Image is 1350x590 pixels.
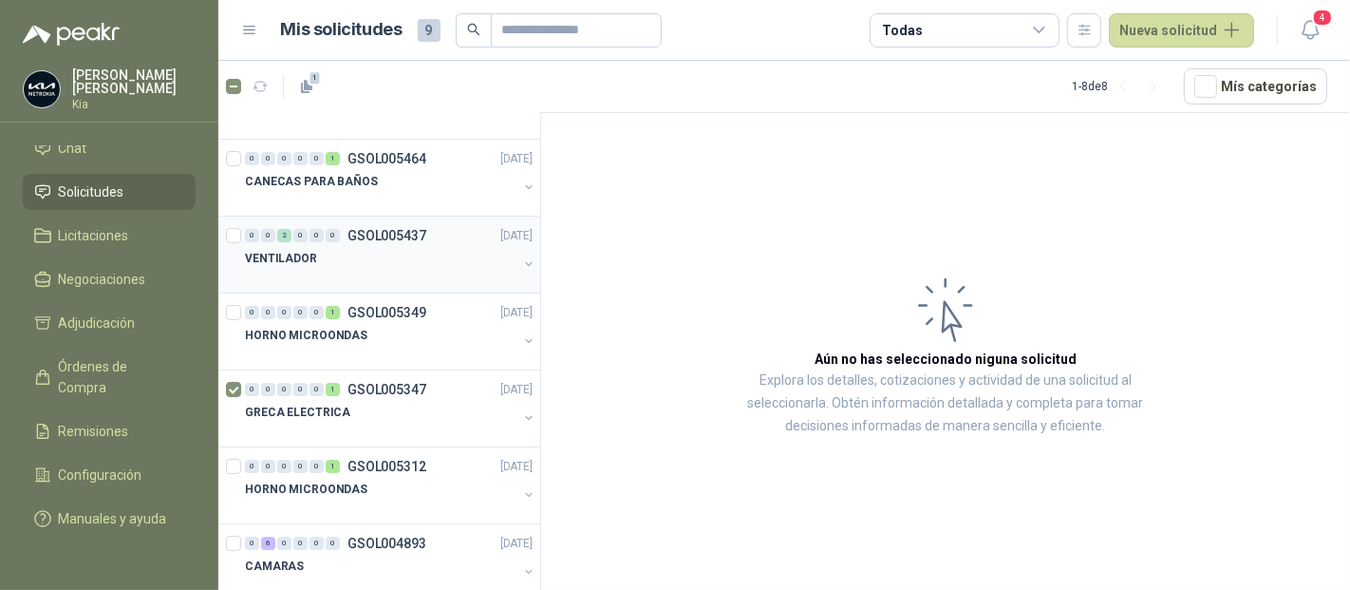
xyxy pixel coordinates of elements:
p: [DATE] [500,150,533,168]
p: [DATE] [500,304,533,322]
div: 0 [293,229,308,242]
img: Logo peakr [23,23,120,46]
div: 0 [326,229,340,242]
a: Configuración [23,457,196,493]
button: 1 [291,71,322,102]
div: 0 [261,383,275,396]
a: Manuales y ayuda [23,501,196,537]
div: 0 [261,229,275,242]
div: 0 [293,306,308,319]
div: 1 [326,383,340,396]
p: GSOL005437 [347,229,426,242]
button: Mís categorías [1184,68,1327,105]
span: 4 [1312,9,1333,27]
div: 0 [261,460,275,473]
a: 0 0 0 0 0 1 GSOL005312[DATE] HORNO MICROONDAS [245,455,536,516]
span: 9 [418,19,441,42]
div: 0 [309,229,324,242]
p: CAMARAS [245,558,304,576]
a: Licitaciones [23,218,196,254]
p: GSOL005347 [347,383,426,396]
p: Explora los detalles, cotizaciones y actividad de una solicitud al seleccionarla. Obtén informaci... [731,370,1160,438]
div: 0 [309,460,324,473]
span: Configuración [59,465,142,485]
a: 0 0 0 0 0 1 GSOL005347[DATE] GRECA ELECTRICA [245,378,536,439]
div: 0 [245,460,259,473]
div: 0 [309,306,324,319]
span: Solicitudes [59,181,124,202]
div: 0 [245,306,259,319]
div: 0 [277,537,291,550]
div: 1 [326,306,340,319]
span: Órdenes de Compra [59,356,178,398]
div: 0 [277,152,291,165]
div: Todas [882,20,922,41]
a: 0 0 2 0 0 0 GSOL005437[DATE] VENTILADOR [245,224,536,285]
p: [PERSON_NAME] [PERSON_NAME] [72,68,196,95]
a: 0 0 0 0 0 1 GSOL005349[DATE] HORNO MICROONDAS [245,301,536,362]
p: [DATE] [500,535,533,553]
div: 0 [326,537,340,550]
a: 0 0 0 0 0 1 GSOL005464[DATE] CANECAS PARA BAÑOS [245,147,536,208]
p: [DATE] [500,458,533,476]
span: 1 [309,70,322,86]
div: 0 [277,460,291,473]
div: 0 [293,383,308,396]
div: 0 [245,152,259,165]
div: 1 - 8 de 8 [1072,71,1169,102]
div: 0 [277,383,291,396]
div: 0 [261,152,275,165]
p: HORNO MICROONDAS [245,327,367,345]
p: [DATE] [500,381,533,399]
div: 0 [277,306,291,319]
div: 0 [293,152,308,165]
button: Nueva solicitud [1109,13,1254,48]
h1: Mis solicitudes [281,16,403,44]
p: GSOL005349 [347,306,426,319]
div: 0 [245,537,259,550]
div: 0 [309,537,324,550]
p: GSOL004893 [347,537,426,550]
p: [DATE] [500,227,533,245]
a: Solicitudes [23,174,196,210]
p: GRECA ELECTRICA [245,404,350,422]
div: 0 [293,460,308,473]
p: HORNO MICROONDAS [245,481,367,499]
span: Manuales y ayuda [59,508,167,529]
div: 1 [326,152,340,165]
p: Kia [72,99,196,110]
div: 6 [261,537,275,550]
p: GSOL005312 [347,460,426,473]
div: 0 [309,383,324,396]
div: 1 [326,460,340,473]
span: Licitaciones [59,225,129,246]
p: GSOL005464 [347,152,426,165]
a: Negociaciones [23,261,196,297]
a: Órdenes de Compra [23,349,196,406]
p: VENTILADOR [245,250,317,268]
span: Adjudicación [59,313,136,333]
div: 0 [245,383,259,396]
button: 4 [1293,13,1327,48]
div: 0 [293,537,308,550]
a: Adjudicación [23,305,196,341]
span: Negociaciones [59,269,146,290]
span: search [467,23,480,36]
div: 0 [309,152,324,165]
div: 2 [277,229,291,242]
a: Chat [23,130,196,166]
span: Chat [59,138,87,159]
p: CANECAS PARA BAÑOS [245,173,378,191]
div: 0 [245,229,259,242]
div: 0 [261,306,275,319]
a: Remisiones [23,413,196,449]
h3: Aún no has seleccionado niguna solicitud [815,349,1077,370]
img: Company Logo [24,71,60,107]
span: Remisiones [59,421,129,442]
